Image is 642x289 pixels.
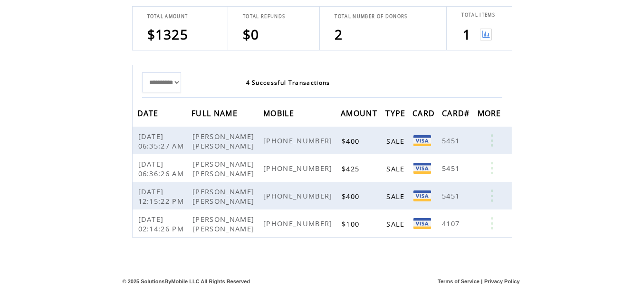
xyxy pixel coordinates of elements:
a: DATE [137,110,161,116]
span: 5451 [442,163,462,173]
span: [PHONE_NUMBER] [263,163,335,173]
span: SALE [386,219,407,229]
a: TYPE [385,110,408,116]
span: $400 [342,191,362,201]
span: $425 [342,164,362,173]
span: TOTAL ITEMS [461,12,495,18]
span: SALE [386,164,407,173]
span: DATE [137,106,161,123]
span: [PHONE_NUMBER] [263,136,335,145]
span: TOTAL REFUNDS [243,13,285,20]
img: View graph [480,29,492,40]
a: CARD# [442,110,472,116]
a: Privacy Policy [484,279,520,284]
span: $400 [342,136,362,146]
span: [PERSON_NAME] [PERSON_NAME] [192,131,257,150]
span: [PERSON_NAME] [PERSON_NAME] [192,159,257,178]
span: SALE [386,191,407,201]
span: | [481,279,482,284]
span: [DATE] 06:35:27 AM [138,131,187,150]
span: TOTAL NUMBER OF DONORS [335,13,407,20]
span: © 2025 SolutionsByMobile LLC All Rights Reserved [123,279,250,284]
span: [PHONE_NUMBER] [263,219,335,228]
span: SALE [386,136,407,146]
span: 2 [335,25,343,43]
span: MOBILE [263,106,297,123]
a: MOBILE [263,110,297,116]
span: CARD [412,106,437,123]
span: [PHONE_NUMBER] [263,191,335,200]
span: [DATE] 02:14:26 PM [138,214,187,233]
span: 1 [463,25,471,43]
span: $100 [342,219,362,229]
span: 4107 [442,219,462,228]
span: TOTAL AMOUNT [147,13,188,20]
img: Visa [413,135,431,146]
a: CARD [412,110,437,116]
span: 5451 [442,191,462,200]
span: [DATE] 06:36:26 AM [138,159,187,178]
span: $1325 [147,25,189,43]
span: MORE [478,106,504,123]
a: Terms of Service [438,279,479,284]
span: [DATE] 12:15:22 PM [138,187,187,206]
img: Visa [413,190,431,201]
span: 4 Successful Transactions [246,79,330,87]
span: [PERSON_NAME] [PERSON_NAME] [192,187,257,206]
a: AMOUNT [341,110,380,116]
span: [PERSON_NAME] [PERSON_NAME] [192,214,257,233]
span: $0 [243,25,259,43]
a: FULL NAME [192,110,240,116]
span: FULL NAME [192,106,240,123]
img: Visa [413,218,431,229]
span: CARD# [442,106,472,123]
img: Visa [413,163,431,174]
span: 5451 [442,136,462,145]
span: TYPE [385,106,408,123]
span: AMOUNT [341,106,380,123]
